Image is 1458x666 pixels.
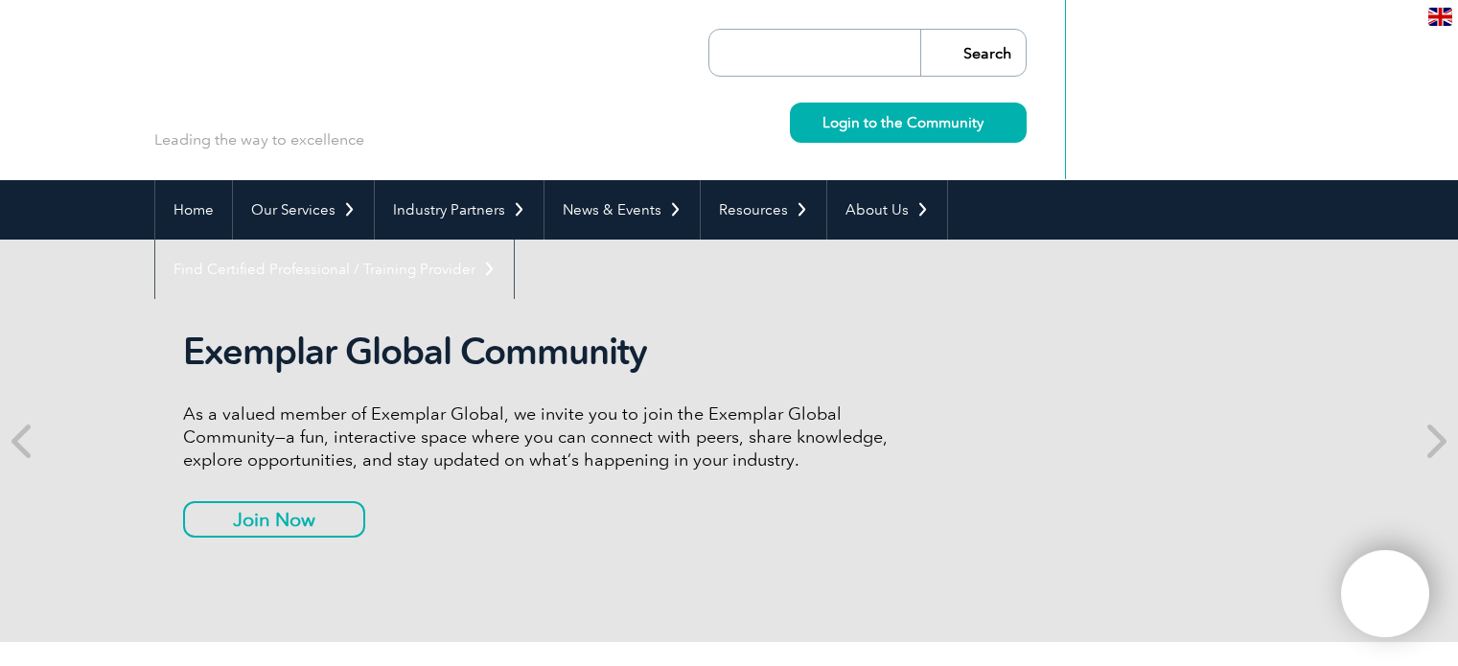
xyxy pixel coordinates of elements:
img: en [1428,8,1452,26]
p: As a valued member of Exemplar Global, we invite you to join the Exemplar Global Community—a fun,... [183,402,902,471]
a: About Us [827,180,947,240]
a: Resources [701,180,826,240]
a: Industry Partners [375,180,544,240]
a: Login to the Community [790,103,1027,143]
input: Search [920,30,1026,76]
a: Join Now [183,501,365,538]
img: svg+xml;nitro-empty-id=MTgxNToxMTY=-1;base64,PHN2ZyB2aWV3Qm94PSIwIDAgNDAwIDQwMCIgd2lkdGg9IjQwMCIg... [1361,570,1409,618]
p: Leading the way to excellence [154,129,364,150]
h2: Exemplar Global Community [183,330,902,374]
a: News & Events [544,180,700,240]
a: Find Certified Professional / Training Provider [155,240,514,299]
a: Our Services [233,180,374,240]
img: svg+xml;nitro-empty-id=MzcwOjIyMw==-1;base64,PHN2ZyB2aWV3Qm94PSIwIDAgMTEgMTEiIHdpZHRoPSIxMSIgaGVp... [984,117,994,127]
a: Home [155,180,232,240]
